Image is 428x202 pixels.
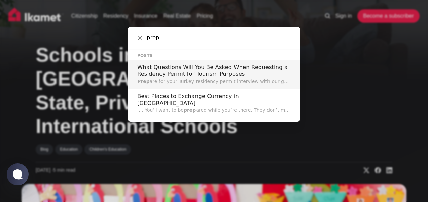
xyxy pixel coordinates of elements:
[137,107,291,114] p: .... You’ll want to be ared while you’re there. They don’t mind bartering in [GEOGRAPHIC_DATA], e...
[184,107,196,113] span: prep
[137,93,291,107] h2: Best Places to Exchange Currency in [GEOGRAPHIC_DATA]
[143,27,291,49] input: Search posts, tags and authors
[137,78,291,85] p: are for your Turkey residency permit interview with our guide to common questions and tips for a ...
[137,53,291,59] h1: Posts
[137,79,150,84] span: Prep
[137,64,291,78] h2: What Questions Will You Be Asked When Requesting a Residency Permit for Tourism Purposes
